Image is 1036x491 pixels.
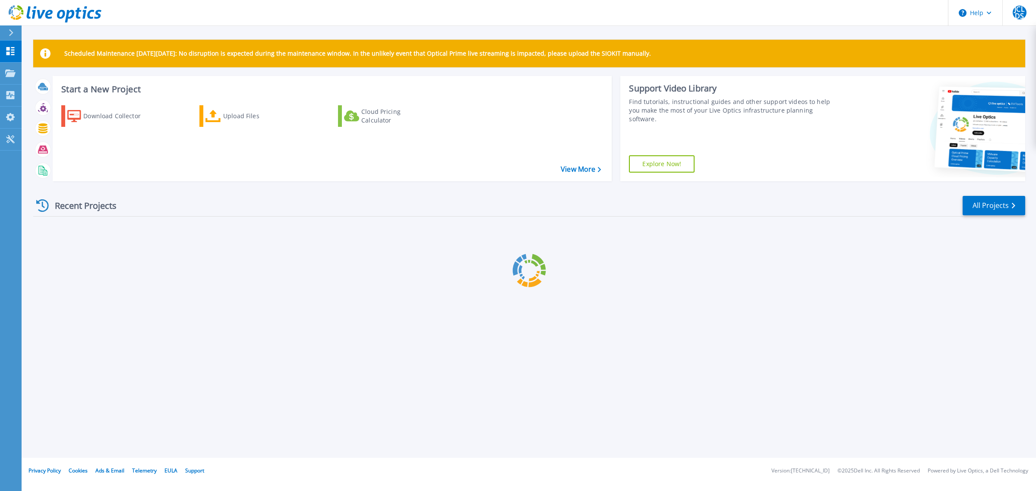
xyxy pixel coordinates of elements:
[132,467,157,474] a: Telemetry
[83,107,152,125] div: Download Collector
[771,468,830,474] li: Version: [TECHNICAL_ID]
[164,467,177,474] a: EULA
[837,468,920,474] li: © 2025 Dell Inc. All Rights Reserved
[629,155,695,173] a: Explore Now!
[199,105,296,127] a: Upload Files
[561,165,601,173] a: View More
[629,98,837,123] div: Find tutorials, instructional guides and other support videos to help you make the most of your L...
[223,107,292,125] div: Upload Files
[61,85,601,94] h3: Start a New Project
[361,107,430,125] div: Cloud Pricing Calculator
[338,105,434,127] a: Cloud Pricing Calculator
[1013,6,1027,19] span: JCLDS
[185,467,204,474] a: Support
[28,467,61,474] a: Privacy Policy
[928,468,1028,474] li: Powered by Live Optics, a Dell Technology
[69,467,88,474] a: Cookies
[95,467,124,474] a: Ads & Email
[64,50,651,57] p: Scheduled Maintenance [DATE][DATE]: No disruption is expected during the maintenance window. In t...
[629,83,837,94] div: Support Video Library
[61,105,158,127] a: Download Collector
[33,195,128,216] div: Recent Projects
[963,196,1025,215] a: All Projects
